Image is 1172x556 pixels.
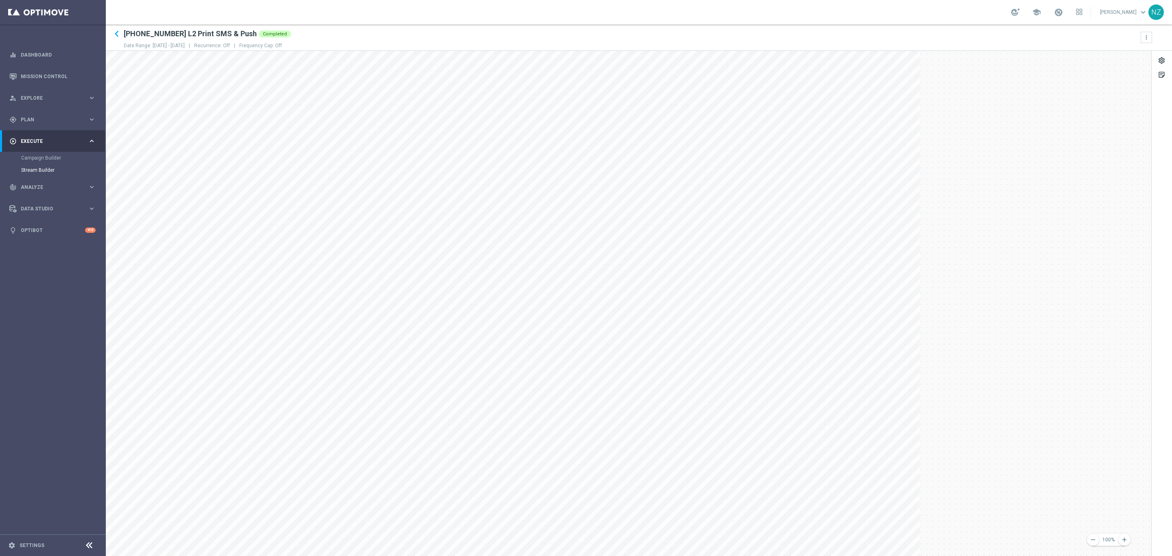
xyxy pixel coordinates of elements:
i: keyboard_arrow_right [88,137,96,145]
div: Execute [9,138,88,145]
i: keyboard_arrow_right [88,94,96,102]
i: equalizer [9,51,17,59]
a: Settings [20,543,44,548]
span: Execute [21,139,88,144]
span: Analyze [21,185,88,190]
i: keyboard_arrow_right [88,116,96,123]
div: NZ [1148,4,1164,20]
div: Data Studio [9,205,88,212]
span: | [185,43,194,48]
button: add [1118,534,1130,546]
button: track_changes Analyze keyboard_arrow_right [9,184,96,190]
i: keyboard_arrow_right [88,183,96,191]
i: settings [8,542,15,549]
button: equalizer Dashboard [9,52,96,58]
a: Campaign Builder [21,155,85,161]
button: person_search Explore keyboard_arrow_right [9,95,96,101]
div: sticky_note_2 [1158,71,1165,81]
div: settings [1158,57,1165,67]
p: Frequency Cap: Off [239,42,282,49]
div: +10 [85,228,96,233]
div: Dashboard [9,44,96,66]
button: Mission Control [9,73,96,80]
div: Mission Control [9,66,96,87]
div: Analyze [9,184,88,191]
button: Data Studio keyboard_arrow_right [9,206,96,212]
button: more_vert [1141,32,1152,43]
i: keyboard_arrow_right [88,205,96,212]
div: Explore [9,94,88,102]
i: gps_fixed [9,116,17,123]
i: keyboard_arrow_left [111,28,123,40]
div: Campaign Builder [21,152,105,164]
button: play_circle_outline Execute keyboard_arrow_right [9,138,96,144]
span: school [1032,8,1041,17]
div: Optibot [9,219,96,241]
h2: [PHONE_NUMBER] L2 Print SMS & Push [124,29,257,39]
i: more_vert [1143,34,1150,41]
button: 100% [1092,534,1125,546]
div: Completed [259,31,291,37]
i: lightbulb [9,227,17,234]
a: Mission Control [21,66,96,87]
span: Plan [21,117,88,122]
button: gps_fixed Plan keyboard_arrow_right [9,116,96,123]
a: Optibot [21,219,85,241]
span: Data Studio [21,206,88,211]
span: | [230,43,239,48]
a: [PERSON_NAME]keyboard_arrow_down [1099,6,1148,18]
p: Date Range: [DATE] - [DATE] [124,42,194,49]
div: Plan [9,116,88,123]
a: Stream Builder [21,167,85,173]
i: person_search [9,94,17,102]
i: track_changes [9,184,17,191]
button: remove [1087,534,1099,546]
p: Recurrence: Off [194,42,239,49]
i: play_circle_outline [9,138,17,145]
div: Stream Builder [21,164,105,176]
a: Dashboard [21,44,96,66]
i: remove [1089,536,1097,543]
i: add [1121,536,1128,543]
span: Explore [21,96,88,101]
span: keyboard_arrow_down [1139,8,1148,17]
button: lightbulb Optibot +10 [9,227,96,234]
